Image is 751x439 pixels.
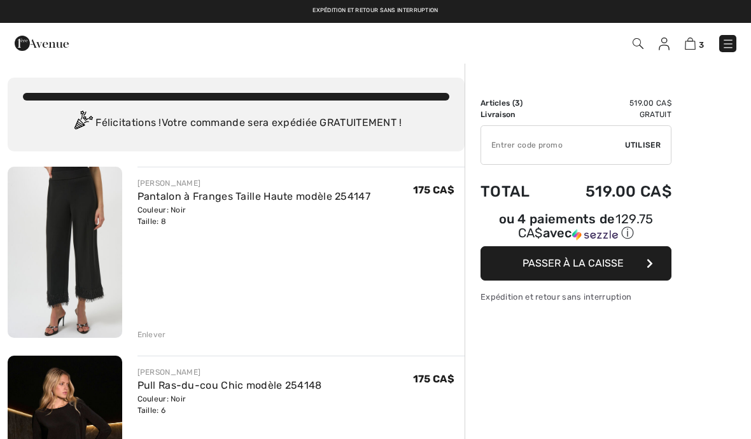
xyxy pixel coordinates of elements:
a: 3 [685,36,704,51]
img: 1ère Avenue [15,31,69,56]
span: 175 CA$ [413,184,454,196]
span: Passer à la caisse [523,257,624,269]
input: Code promo [481,126,625,164]
a: Pantalon à Franges Taille Haute modèle 254147 [137,190,371,202]
img: Sezzle [572,229,618,240]
div: Couleur: Noir Taille: 6 [137,393,322,416]
span: 129.75 CA$ [518,211,654,240]
button: Passer à la caisse [481,246,671,281]
img: Recherche [633,38,643,49]
span: 3 [699,40,704,50]
span: Utiliser [625,139,661,151]
a: Pull Ras-du-cou Chic modèle 254148 [137,379,322,391]
img: Pantalon à Franges Taille Haute modèle 254147 [8,167,122,338]
div: Couleur: Noir Taille: 8 [137,204,371,227]
div: [PERSON_NAME] [137,366,322,378]
td: Gratuit [550,109,671,120]
div: Enlever [137,329,166,340]
div: ou 4 paiements de avec [481,213,671,242]
img: Menu [722,38,734,50]
td: 519.00 CA$ [550,97,671,109]
div: [PERSON_NAME] [137,178,371,189]
td: Livraison [481,109,550,120]
img: Panier d'achat [685,38,696,50]
img: Congratulation2.svg [70,111,95,136]
td: Total [481,170,550,213]
td: Articles ( ) [481,97,550,109]
span: 3 [515,99,520,108]
div: Félicitations ! Votre commande sera expédiée GRATUITEMENT ! [23,111,449,136]
span: 175 CA$ [413,373,454,385]
a: 1ère Avenue [15,36,69,48]
img: Mes infos [659,38,670,50]
td: 519.00 CA$ [550,170,671,213]
div: ou 4 paiements de129.75 CA$avecSezzle Cliquez pour en savoir plus sur Sezzle [481,213,671,246]
div: Expédition et retour sans interruption [481,291,671,303]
